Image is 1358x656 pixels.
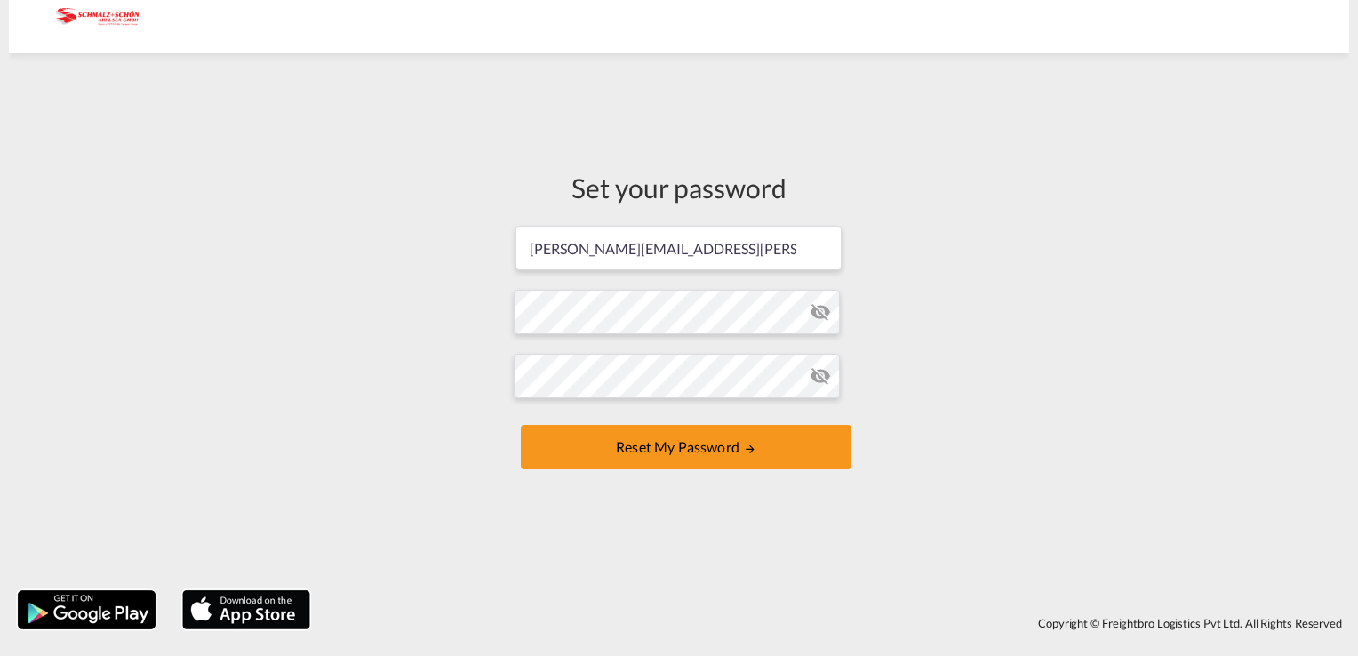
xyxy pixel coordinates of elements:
[16,588,157,631] img: google.png
[319,608,1349,638] div: Copyright © Freightbro Logistics Pvt Ltd. All Rights Reserved
[810,365,831,387] md-icon: icon-eye-off
[810,301,831,323] md-icon: icon-eye-off
[515,226,842,270] input: Email address
[521,425,851,469] button: UPDATE MY PASSWORD
[514,169,844,206] div: Set your password
[180,588,312,631] img: apple.png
